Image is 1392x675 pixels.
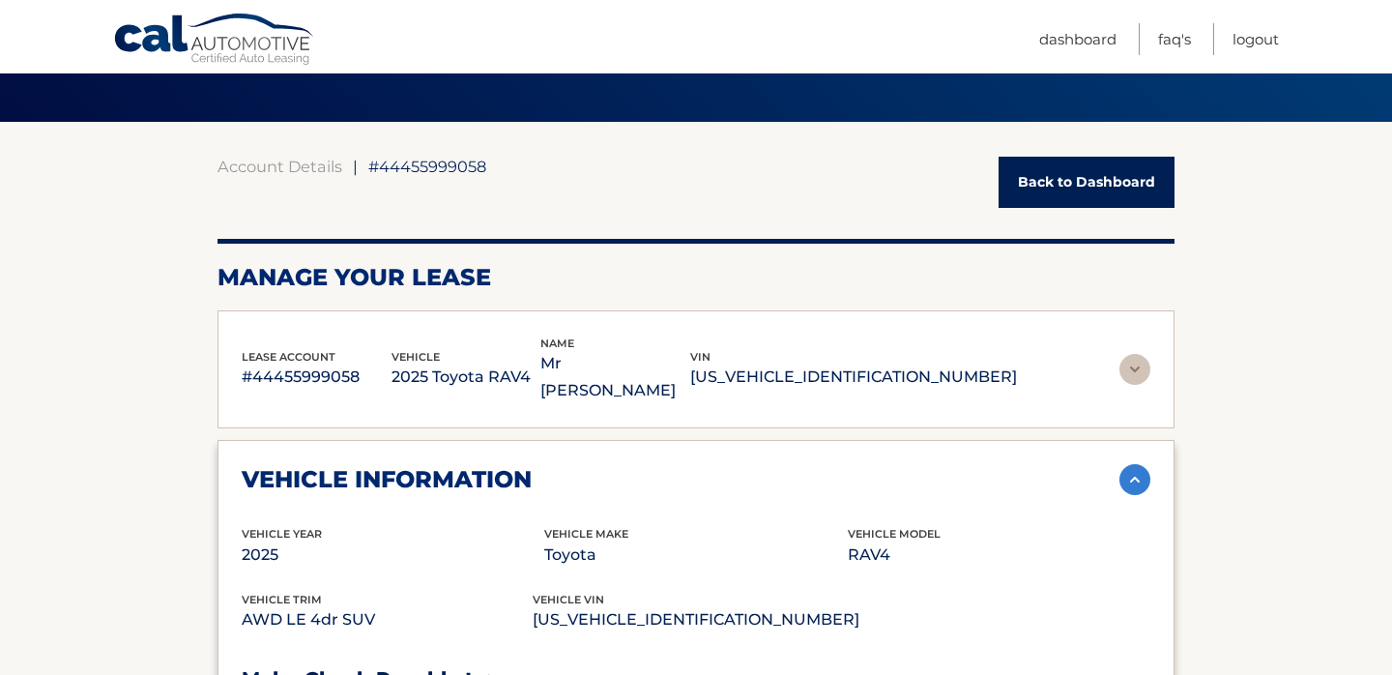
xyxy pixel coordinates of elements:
span: | [353,157,358,176]
a: FAQ's [1158,23,1191,55]
p: RAV4 [848,542,1150,569]
a: Account Details [217,157,342,176]
span: lease account [242,350,335,364]
img: accordion-active.svg [1119,464,1150,495]
p: [US_VEHICLE_IDENTIFICATION_NUMBER] [533,606,859,633]
span: vin [690,350,710,364]
p: Mr [PERSON_NAME] [540,350,690,404]
img: accordion-rest.svg [1119,354,1150,385]
a: Back to Dashboard [999,157,1174,208]
span: vehicle [391,350,440,364]
a: Logout [1232,23,1279,55]
p: AWD LE 4dr SUV [242,606,533,633]
p: #44455999058 [242,364,391,391]
p: [US_VEHICLE_IDENTIFICATION_NUMBER] [690,364,1017,391]
h2: Manage Your Lease [217,263,1174,292]
span: vehicle trim [242,593,322,606]
h2: vehicle information [242,465,532,494]
p: 2025 Toyota RAV4 [391,364,541,391]
span: vehicle make [544,527,628,541]
a: Cal Automotive [113,13,316,69]
p: Toyota [544,542,847,569]
a: Dashboard [1039,23,1116,55]
p: 2025 [242,542,544,569]
span: vehicle vin [533,593,604,606]
span: name [540,337,574,350]
span: vehicle Year [242,527,322,541]
span: vehicle model [848,527,941,541]
span: #44455999058 [368,157,486,176]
